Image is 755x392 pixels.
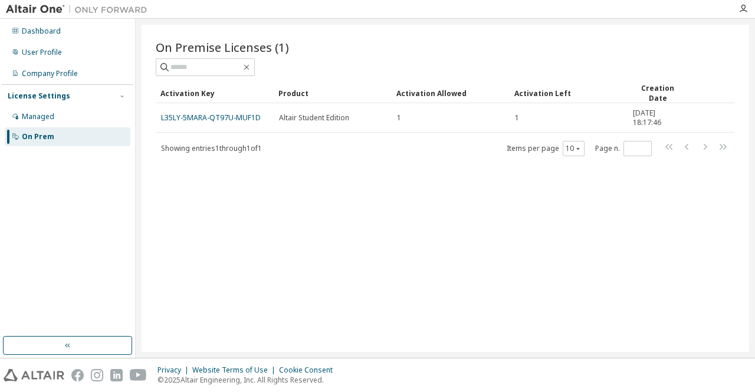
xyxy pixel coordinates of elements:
div: Cookie Consent [279,365,340,375]
img: Altair One [6,4,153,15]
span: [DATE] 18:17:46 [633,108,682,127]
p: © 2025 Altair Engineering, Inc. All Rights Reserved. [157,375,340,385]
div: Dashboard [22,27,61,36]
img: facebook.svg [71,369,84,381]
div: On Prem [22,132,54,141]
div: Activation Left [514,84,623,103]
a: L35LY-5MARA-QT97U-MUF1D [161,113,261,123]
div: Activation Key [160,84,269,103]
span: Items per page [507,141,585,156]
span: Showing entries 1 through 1 of 1 [161,143,262,153]
img: youtube.svg [130,369,147,381]
span: Altair Student Edition [279,113,349,123]
img: linkedin.svg [110,369,123,381]
div: License Settings [8,91,70,101]
span: On Premise Licenses (1) [156,39,289,55]
div: Managed [22,112,54,121]
span: 1 [397,113,401,123]
div: User Profile [22,48,62,57]
button: 10 [566,144,582,153]
span: Page n. [595,141,652,156]
div: Privacy [157,365,192,375]
div: Website Terms of Use [192,365,279,375]
div: Product [278,84,387,103]
img: altair_logo.svg [4,369,64,381]
div: Activation Allowed [396,84,505,103]
div: Company Profile [22,69,78,78]
img: instagram.svg [91,369,103,381]
span: 1 [515,113,519,123]
div: Creation Date [632,83,683,103]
